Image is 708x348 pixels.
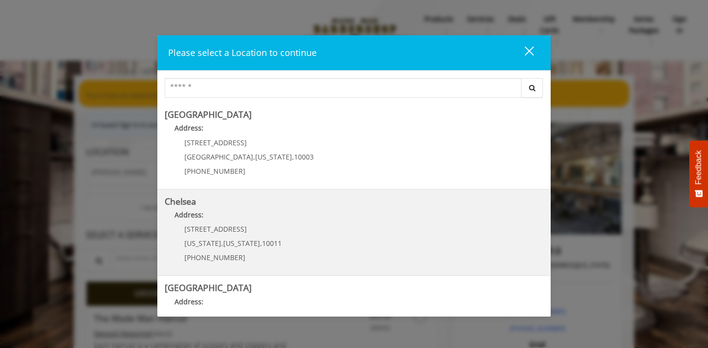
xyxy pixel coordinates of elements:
span: [PHONE_NUMBER] [184,166,245,176]
span: [US_STATE] [223,239,260,248]
span: [US_STATE] [184,239,221,248]
span: [STREET_ADDRESS] [184,138,247,147]
b: Address: [175,297,204,306]
span: Feedback [694,150,703,185]
span: , [221,239,223,248]
button: close dialog [506,43,540,63]
b: Address: [175,210,204,219]
span: , [260,239,262,248]
span: [STREET_ADDRESS] [184,224,247,234]
input: Search Center [165,78,522,98]
span: [US_STATE] [255,152,292,161]
span: , [292,152,294,161]
div: Center Select [165,78,543,103]
b: Chelsea [165,195,196,207]
span: [GEOGRAPHIC_DATA] [184,152,253,161]
span: , [253,152,255,161]
span: 10003 [294,152,314,161]
b: [GEOGRAPHIC_DATA] [165,108,252,120]
b: [GEOGRAPHIC_DATA] [165,282,252,294]
button: Feedback - Show survey [689,140,708,207]
i: Search button [527,84,538,91]
span: Please select a Location to continue [168,47,317,58]
span: 10011 [262,239,282,248]
b: Address: [175,123,204,133]
div: close dialog [513,46,533,60]
span: [PHONE_NUMBER] [184,253,245,262]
